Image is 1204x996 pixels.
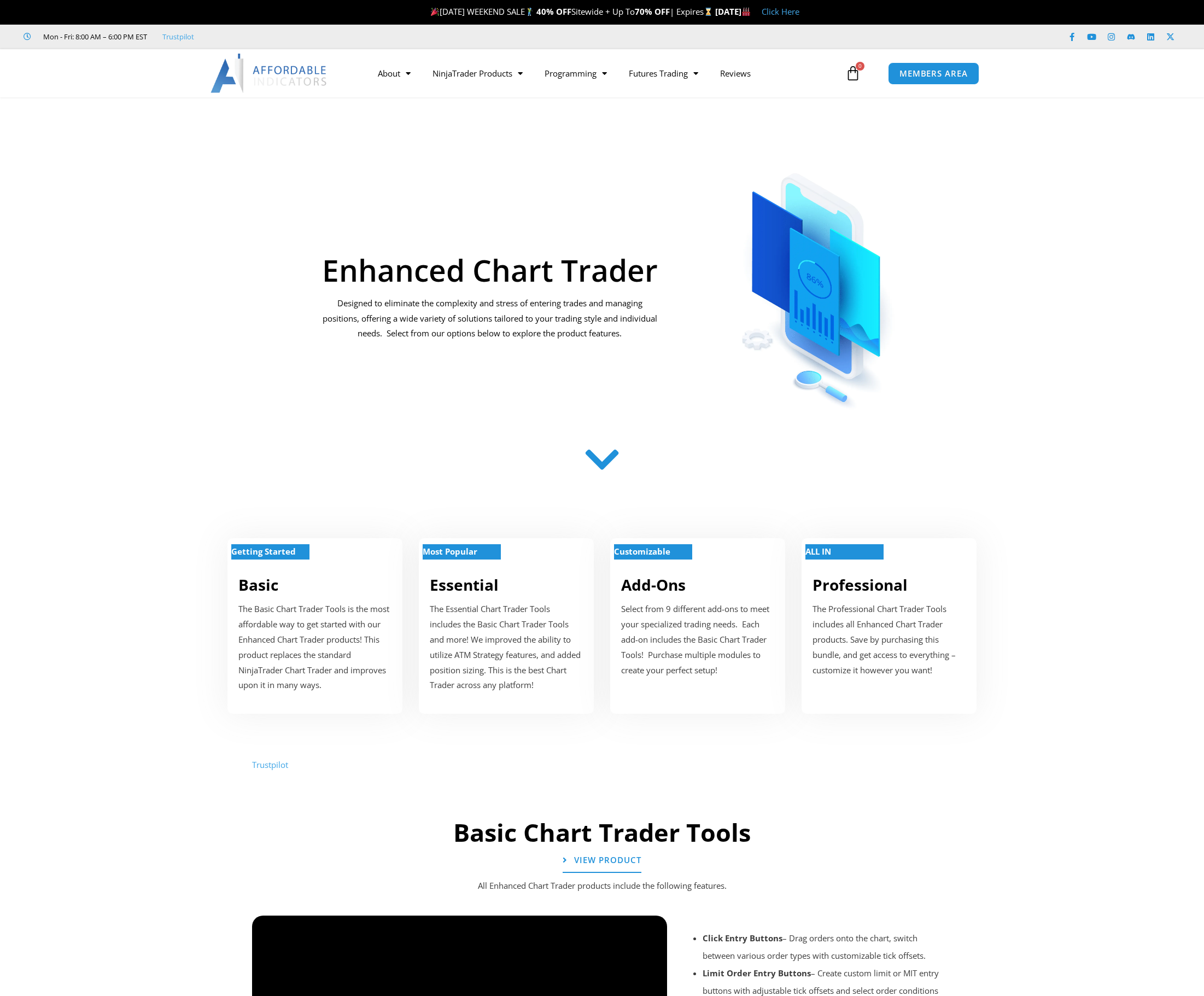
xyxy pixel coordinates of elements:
strong: Customizable [614,546,670,557]
strong: Limit Order Entry Buttons [703,968,811,978]
img: 🏭 [742,8,750,16]
a: Programming [534,61,618,86]
strong: [DATE] [715,6,751,17]
a: Futures Trading [618,61,709,86]
a: MEMBERS AREA [888,62,979,85]
p: Select from 9 different add-ons to meet your specialized trading needs. Each add-on includes the ... [621,602,774,678]
p: The Basic Chart Trader Tools is the most affordable way to get started with our Enhanced Chart Tr... [238,602,391,693]
p: The Essential Chart Trader Tools includes the Basic Chart Trader Tools and more! We improved the ... [430,602,583,693]
strong: 40% OFF [536,6,571,17]
span: Mon - Fri: 8:00 AM – 6:00 PM EST [40,30,147,43]
strong: Most Popular [423,546,477,557]
strong: 70% OFF [635,6,670,17]
a: Click Here [762,6,799,17]
span: 0 [856,62,864,71]
strong: Click Entry Buttons [703,933,782,943]
img: LogoAI | Affordable Indicators – NinjaTrader [211,54,328,93]
span: View Product [574,856,641,864]
span: MEMBERS AREA [899,69,968,78]
a: About [367,61,422,86]
a: View Product [563,848,641,873]
img: 🏌️‍♂️ [525,8,534,16]
a: Essential [430,574,499,595]
span: [DATE] WEEKEND SALE Sitewide + Up To | Expires [428,6,715,17]
a: Reviews [709,61,762,86]
img: ⌛ [704,8,712,16]
p: Designed to eliminate the complexity and stress of entering trades and managing positions, offeri... [322,296,659,342]
p: All Enhanced Chart Trader products include the following features. [274,878,930,894]
strong: ALL IN [805,546,831,557]
strong: Getting Started [231,546,296,557]
img: 🎉 [431,8,439,16]
img: ChartTrader | Affordable Indicators – NinjaTrader [706,147,930,413]
a: 0 [829,57,877,89]
h2: Basic Chart Trader Tools [247,817,957,849]
a: Basic [238,574,278,595]
a: NinjaTrader Products [422,61,534,86]
h1: Enhanced Chart Trader [322,255,659,285]
a: Add-Ons [621,574,686,595]
a: Trustpilot [162,30,194,43]
li: – Drag orders onto the chart, switch between various order types with customizable tick offsets. [703,929,951,964]
nav: Menu [367,61,843,86]
p: The Professional Chart Trader Tools includes all Enhanced Chart Trader products. Save by purchasi... [813,602,966,678]
a: Professional [813,574,908,595]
